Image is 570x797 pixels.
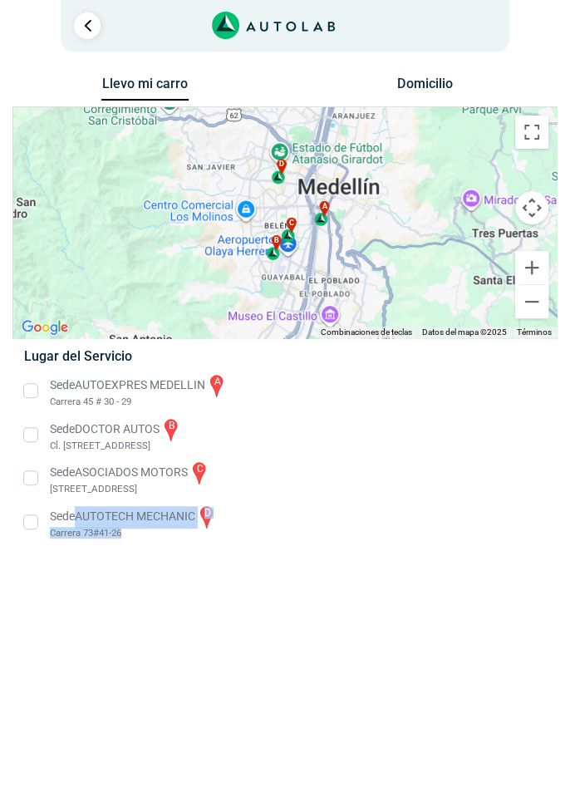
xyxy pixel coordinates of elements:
a: Ir al paso anterior [74,12,101,39]
button: Reducir [515,285,548,318]
span: Datos del mapa ©2025 [422,327,507,337]
a: Abre esta zona en Google Maps (se abre en una nueva ventana) [17,317,72,338]
a: Link al sitio de autolab [212,17,336,32]
img: Google [17,317,72,338]
button: Ampliar [515,251,548,284]
button: Combinaciones de teclas [321,327,412,338]
button: Domicilio [381,76,469,100]
a: Términos (se abre en una nueva pestaña) [517,327,552,337]
span: a [322,201,327,213]
button: Llevo mi carro [101,76,189,101]
h5: Lugar del Servicio [24,348,545,364]
span: b [274,235,279,247]
span: c [289,217,294,229]
button: Cambiar a la vista en pantalla completa [515,116,548,149]
button: Controles de visualización del mapa [515,191,548,224]
span: d [279,159,284,170]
